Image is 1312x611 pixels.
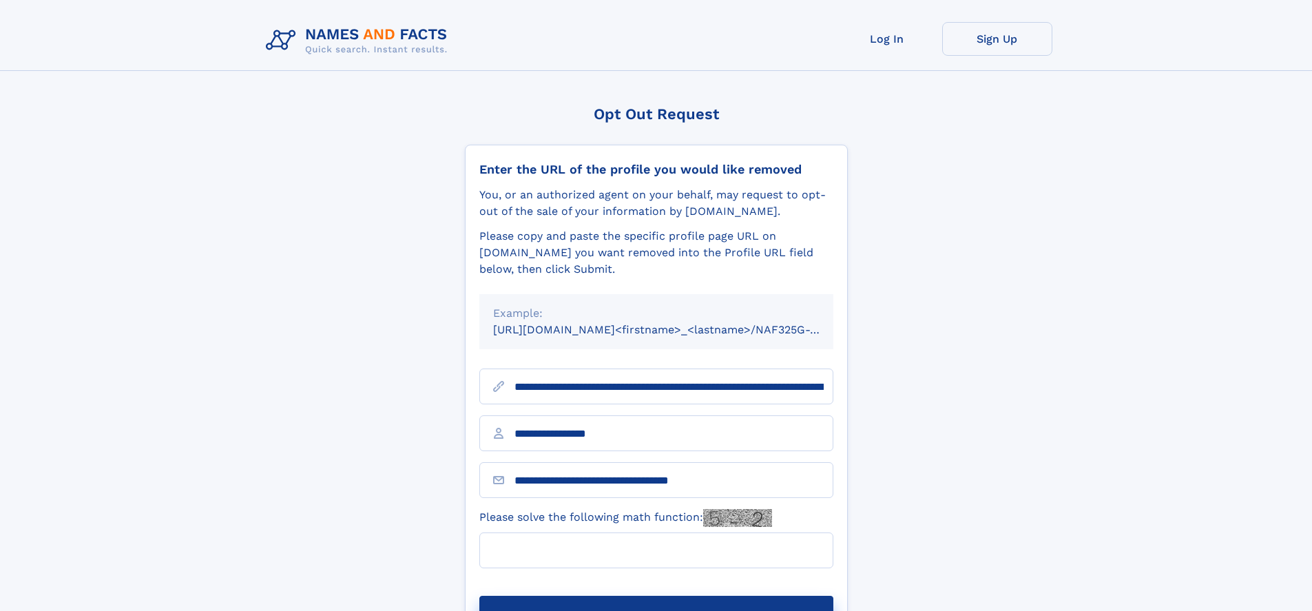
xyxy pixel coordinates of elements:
[260,22,459,59] img: Logo Names and Facts
[493,323,860,336] small: [URL][DOMAIN_NAME]<firstname>_<lastname>/NAF325G-xxxxxxxx
[479,187,833,220] div: You, or an authorized agent on your behalf, may request to opt-out of the sale of your informatio...
[942,22,1052,56] a: Sign Up
[493,305,820,322] div: Example:
[479,509,772,527] label: Please solve the following math function:
[832,22,942,56] a: Log In
[479,228,833,278] div: Please copy and paste the specific profile page URL on [DOMAIN_NAME] you want removed into the Pr...
[479,162,833,177] div: Enter the URL of the profile you would like removed
[465,105,848,123] div: Opt Out Request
